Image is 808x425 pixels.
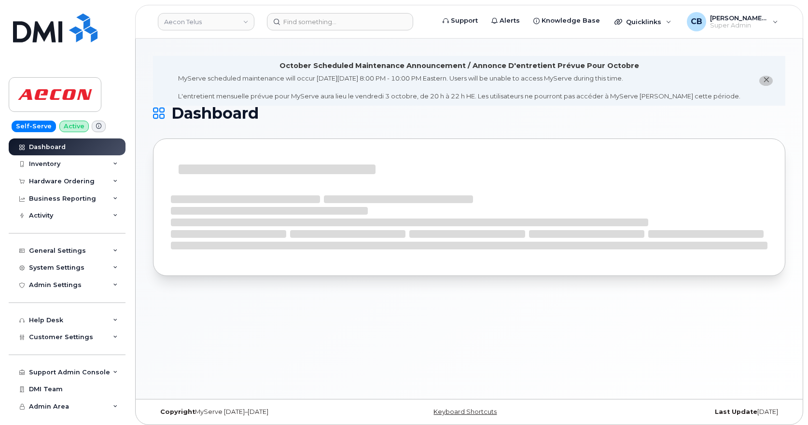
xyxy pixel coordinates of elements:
[433,408,497,415] a: Keyboard Shortcuts
[153,408,364,416] div: MyServe [DATE]–[DATE]
[160,408,195,415] strong: Copyright
[279,61,639,71] div: October Scheduled Maintenance Announcement / Annonce D'entretient Prévue Pour Octobre
[178,74,740,101] div: MyServe scheduled maintenance will occur [DATE][DATE] 8:00 PM - 10:00 PM Eastern. Users will be u...
[574,408,785,416] div: [DATE]
[759,76,773,86] button: close notification
[171,106,259,121] span: Dashboard
[715,408,757,415] strong: Last Update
